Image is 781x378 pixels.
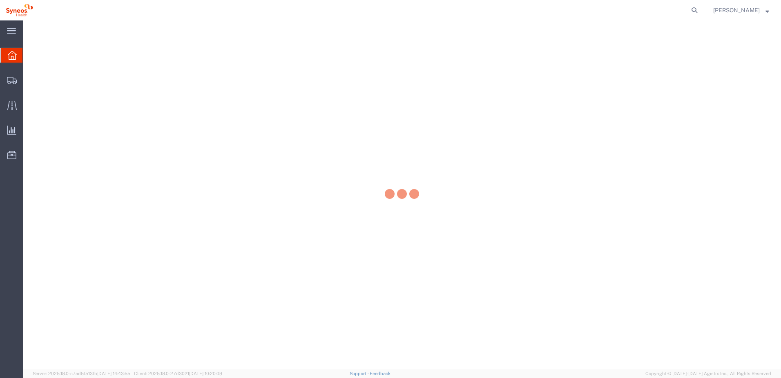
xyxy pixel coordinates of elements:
span: Server: 2025.18.0-c7ad5f513fb [33,371,130,376]
span: Natan Tateishi [713,6,760,15]
span: [DATE] 14:43:55 [97,371,130,376]
a: Feedback [370,371,390,376]
img: logo [6,4,33,16]
span: Copyright © [DATE]-[DATE] Agistix Inc., All Rights Reserved [645,370,771,377]
a: Support [350,371,370,376]
button: [PERSON_NAME] [713,5,770,15]
span: [DATE] 10:20:09 [189,371,222,376]
span: Client: 2025.18.0-27d3021 [134,371,222,376]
